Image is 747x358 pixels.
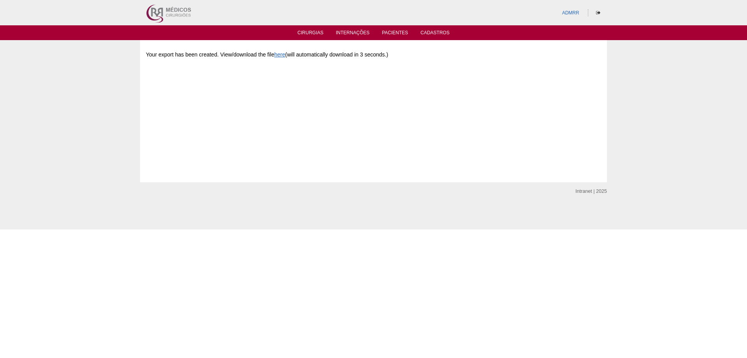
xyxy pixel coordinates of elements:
a: Cirurgias [298,30,324,38]
a: ADMRR [562,10,579,16]
a: Cadastros [421,30,450,38]
div: Intranet | 2025 [575,187,607,195]
a: Internações [336,30,370,38]
a: Pacientes [382,30,408,38]
i: Sair [596,11,600,15]
p: Your export has been created. View/download the file (will automatically download in 3 seconds.) [146,51,601,58]
a: here [274,51,285,58]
